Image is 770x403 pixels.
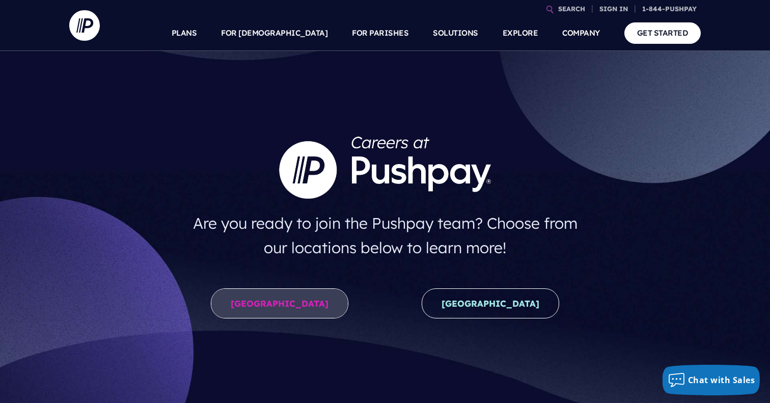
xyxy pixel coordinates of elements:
a: PLANS [172,15,197,51]
a: [GEOGRAPHIC_DATA] [422,288,559,318]
a: GET STARTED [624,22,701,43]
a: SOLUTIONS [433,15,478,51]
a: [GEOGRAPHIC_DATA] [211,288,348,318]
button: Chat with Sales [663,365,760,395]
a: FOR PARISHES [352,15,408,51]
a: COMPANY [562,15,600,51]
span: Chat with Sales [688,374,755,386]
a: FOR [DEMOGRAPHIC_DATA] [221,15,327,51]
a: EXPLORE [503,15,538,51]
h4: Are you ready to join the Pushpay team? Choose from our locations below to learn more! [183,207,588,264]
